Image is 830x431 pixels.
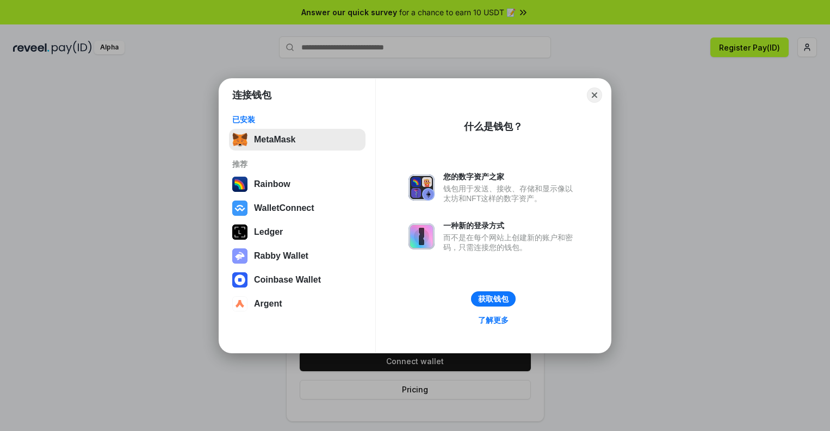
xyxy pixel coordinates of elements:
button: 获取钱包 [471,291,516,307]
div: 您的数字资产之家 [443,172,578,182]
img: svg+xml,%3Csvg%20xmlns%3D%22http%3A%2F%2Fwww.w3.org%2F2000%2Fsvg%22%20width%3D%2228%22%20height%3... [232,224,247,240]
div: Rabby Wallet [254,251,308,261]
button: Close [587,88,602,103]
img: svg+xml,%3Csvg%20xmlns%3D%22http%3A%2F%2Fwww.w3.org%2F2000%2Fsvg%22%20fill%3D%22none%22%20viewBox... [232,248,247,264]
img: svg+xml,%3Csvg%20width%3D%2228%22%20height%3D%2228%22%20viewBox%3D%220%200%2028%2028%22%20fill%3D... [232,272,247,288]
img: svg+xml,%3Csvg%20xmlns%3D%22http%3A%2F%2Fwww.w3.org%2F2000%2Fsvg%22%20fill%3D%22none%22%20viewBox... [408,174,435,201]
img: svg+xml,%3Csvg%20width%3D%2228%22%20height%3D%2228%22%20viewBox%3D%220%200%2028%2028%22%20fill%3D... [232,296,247,311]
div: 了解更多 [478,315,509,325]
div: WalletConnect [254,203,314,213]
button: Argent [229,293,366,315]
div: 而不是在每个网站上创建新的账户和密码，只需连接您的钱包。 [443,233,578,252]
div: Rainbow [254,179,290,189]
h1: 连接钱包 [232,89,271,102]
img: svg+xml,%3Csvg%20width%3D%22120%22%20height%3D%22120%22%20viewBox%3D%220%200%20120%20120%22%20fil... [232,177,247,192]
div: Coinbase Wallet [254,275,321,285]
div: Ledger [254,227,283,237]
button: Rainbow [229,173,366,195]
div: 推荐 [232,159,362,169]
div: 一种新的登录方式 [443,221,578,230]
button: Rabby Wallet [229,245,366,267]
div: 钱包用于发送、接收、存储和显示像以太坊和NFT这样的数字资产。 [443,184,578,203]
img: svg+xml,%3Csvg%20fill%3D%22none%22%20height%3D%2233%22%20viewBox%3D%220%200%2035%2033%22%20width%... [232,132,247,147]
button: MetaMask [229,129,366,151]
img: svg+xml,%3Csvg%20width%3D%2228%22%20height%3D%2228%22%20viewBox%3D%220%200%2028%2028%22%20fill%3D... [232,201,247,216]
img: svg+xml,%3Csvg%20xmlns%3D%22http%3A%2F%2Fwww.w3.org%2F2000%2Fsvg%22%20fill%3D%22none%22%20viewBox... [408,223,435,249]
button: Ledger [229,221,366,243]
div: 什么是钱包？ [464,120,523,133]
button: Coinbase Wallet [229,269,366,291]
button: WalletConnect [229,197,366,219]
a: 了解更多 [472,313,515,327]
div: Argent [254,299,282,309]
div: 获取钱包 [478,294,509,304]
div: 已安装 [232,115,362,124]
div: MetaMask [254,135,295,145]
